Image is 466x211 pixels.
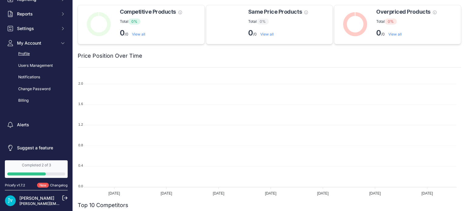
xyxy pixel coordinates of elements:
[7,163,65,168] div: Completed 2 of 3
[17,26,57,32] span: Settings
[369,191,381,196] tspan: [DATE]
[128,19,140,25] span: 0%
[78,52,142,60] h2: Price Position Over Time
[17,40,57,46] span: My Account
[385,19,397,25] span: 0%
[376,29,381,37] strong: 0
[5,119,68,130] a: Alerts
[78,184,83,188] tspan: 0.0
[120,8,176,16] span: Competitive Products
[248,8,302,16] span: Same Price Products
[421,191,433,196] tspan: [DATE]
[78,143,83,147] tspan: 0.8
[161,191,172,196] tspan: [DATE]
[109,191,120,196] tspan: [DATE]
[213,191,224,196] tspan: [DATE]
[248,29,253,37] strong: 0
[248,19,308,25] p: Total
[5,49,68,59] a: Profile
[50,183,68,187] a: Changelog
[5,38,68,49] button: My Account
[78,164,83,167] tspan: 0.4
[5,60,68,71] a: Users Management
[19,196,54,201] a: [PERSON_NAME]
[388,32,402,36] a: View all
[5,95,68,106] a: Billing
[78,201,128,209] h2: Top 10 Competitors
[37,183,49,188] span: New
[132,32,145,36] a: View all
[5,9,68,19] button: Reports
[257,19,269,25] span: 0%
[376,19,436,25] p: Total
[376,8,430,16] span: Overpriced Products
[120,28,182,38] p: /0
[19,201,113,206] a: [PERSON_NAME][EMAIL_ADDRESS][DOMAIN_NAME]
[120,29,125,37] strong: 0
[5,23,68,34] button: Settings
[17,11,57,17] span: Reports
[5,160,68,178] a: Completed 2 of 3
[317,191,329,196] tspan: [DATE]
[265,191,276,196] tspan: [DATE]
[120,19,182,25] p: Total
[78,123,83,126] tspan: 1.2
[5,142,68,153] a: Suggest a feature
[78,102,83,106] tspan: 1.6
[5,84,68,94] a: Change Password
[5,72,68,83] a: Notifications
[5,183,25,188] div: Pricefy v1.7.2
[248,28,308,38] p: /0
[376,28,436,38] p: /0
[78,82,83,85] tspan: 2.0
[260,32,274,36] a: View all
